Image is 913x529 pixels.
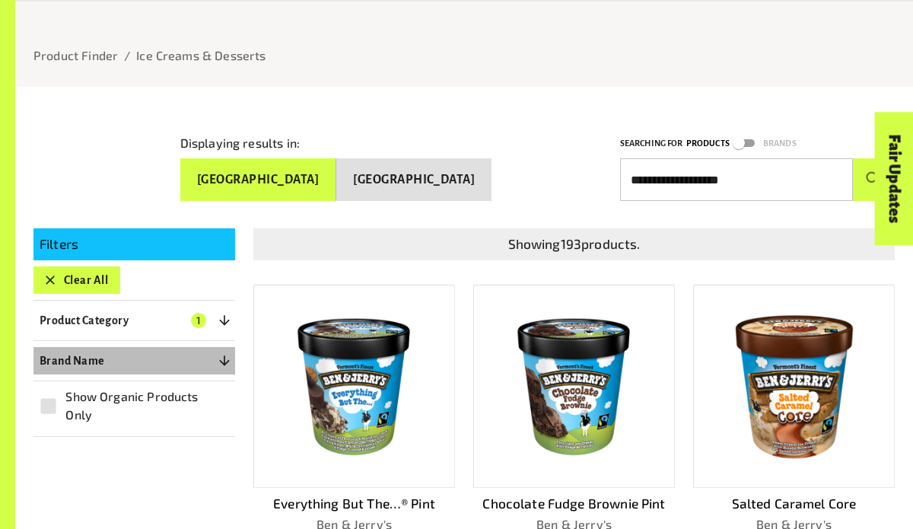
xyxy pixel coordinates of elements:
p: Product Category [40,311,129,330]
p: Searching for [620,136,683,151]
p: Brands [763,136,797,151]
p: Brand Name [40,352,105,370]
span: 1 [191,313,206,328]
button: [GEOGRAPHIC_DATA] [180,158,336,201]
p: Displaying results in: [180,134,300,152]
a: Product Finder [33,48,118,62]
button: Clear All [33,266,120,294]
p: Products [686,136,730,151]
span: Show Organic Products Only [65,387,227,424]
button: Product Category [33,307,235,334]
p: Salted Caramel Core [693,494,895,514]
p: Filters [40,234,229,254]
li: / [124,46,130,65]
p: Everything But The…® Pint [253,494,455,514]
a: Ice Creams & Desserts [136,48,266,62]
p: Showing 193 products. [259,234,889,254]
button: Brand Name [33,347,235,374]
nav: breadcrumb [33,46,895,65]
button: [GEOGRAPHIC_DATA] [336,158,491,201]
p: Chocolate Fudge Brownie Pint [473,494,675,514]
